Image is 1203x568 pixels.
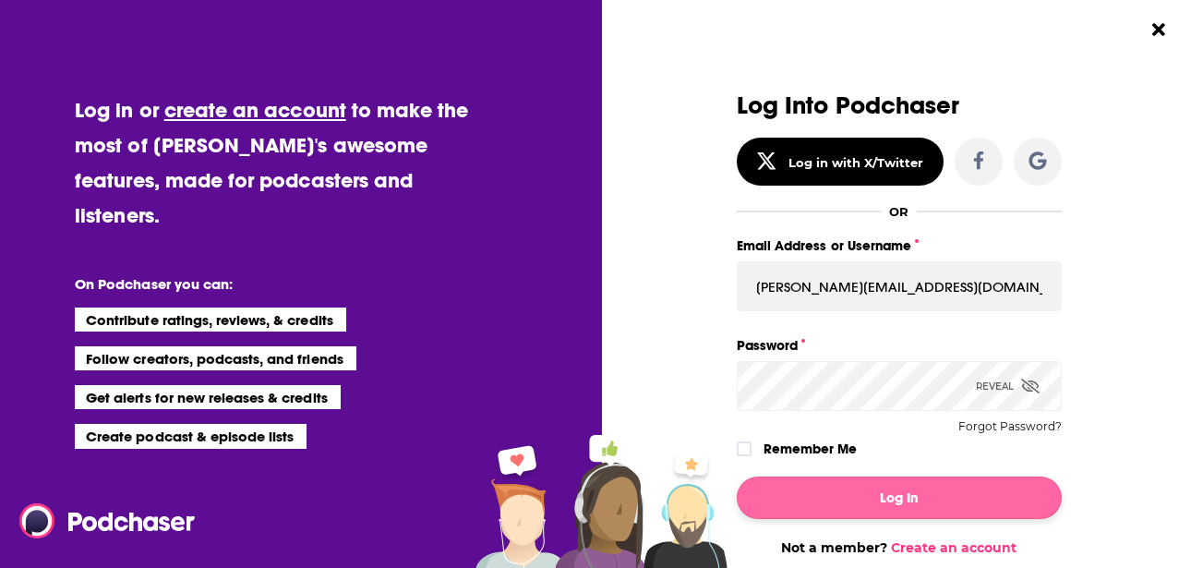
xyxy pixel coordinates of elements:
[19,503,182,538] a: Podchaser - Follow, Share and Rate Podcasts
[764,437,857,461] label: Remember Me
[1141,12,1176,47] button: Close Button
[75,346,356,370] li: Follow creators, podcasts, and friends
[19,503,197,538] img: Podchaser - Follow, Share and Rate Podcasts
[891,539,1017,556] a: Create an account
[75,275,444,293] li: On Podchaser you can:
[737,333,1062,357] label: Password
[976,361,1040,411] div: Reveal
[889,204,908,219] div: OR
[75,424,307,448] li: Create podcast & episode lists
[737,138,944,186] button: Log in with X/Twitter
[958,420,1062,433] button: Forgot Password?
[164,97,346,123] a: create an account
[788,155,924,170] div: Log in with X/Twitter
[737,261,1062,311] input: Email Address or Username
[737,234,1062,258] label: Email Address or Username
[737,92,1062,119] h3: Log Into Podchaser
[737,477,1062,519] button: Log In
[75,385,340,409] li: Get alerts for new releases & credits
[75,308,346,332] li: Contribute ratings, reviews, & credits
[737,539,1062,556] div: Not a member?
